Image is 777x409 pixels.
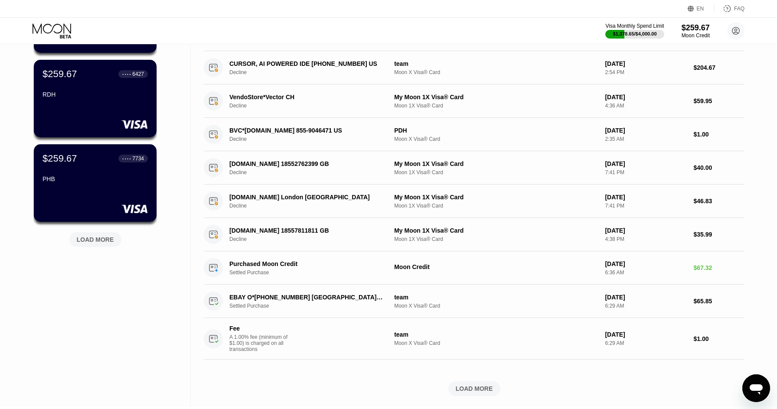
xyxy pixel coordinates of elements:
div: $59.95 [693,97,744,104]
div: RDH [42,91,148,98]
div: Moon Credit [394,263,598,270]
div: [DATE] [605,331,686,338]
div: LOAD MORE [63,229,128,247]
iframe: Button to launch messaging window, conversation in progress [742,374,770,402]
div: [DOMAIN_NAME] London [GEOGRAPHIC_DATA]DeclineMy Moon 1X Visa® CardMoon 1X Visa® Card[DATE]7:41 PM... [204,185,744,218]
div: 7734 [132,156,144,162]
div: [DATE] [605,127,686,134]
div: Visa Monthly Spend Limit$1,378.65/$4,000.00 [605,23,664,39]
div: [DATE] [605,294,686,301]
div: $1.00 [693,131,744,138]
div: EBAY O*[PHONE_NUMBER] [GEOGRAPHIC_DATA][PERSON_NAME] [GEOGRAPHIC_DATA]Settled PurchaseteamMoon X ... [204,285,744,318]
div: Decline [229,203,395,209]
div: My Moon 1X Visa® Card [394,160,598,167]
div: PDH [394,127,598,134]
div: Moon X Visa® Card [394,69,598,75]
div: Decline [229,169,395,175]
div: EN [697,6,704,12]
div: [DATE] [605,160,686,167]
div: 6427 [132,71,144,77]
div: FAQ [714,4,744,13]
div: Moon Credit [682,32,710,39]
div: [DOMAIN_NAME] London [GEOGRAPHIC_DATA] [229,194,383,201]
div: [DATE] [605,260,686,267]
div: 6:29 AM [605,303,686,309]
div: Purchased Moon Credit [229,260,383,267]
div: [DOMAIN_NAME] 18557811811 GB [229,227,383,234]
div: FAQ [734,6,744,12]
div: $1.00 [693,335,744,342]
div: 4:38 PM [605,236,686,242]
div: 4:36 AM [605,103,686,109]
div: [DATE] [605,60,686,67]
div: [DATE] [605,94,686,101]
div: PHB [42,175,148,182]
div: Decline [229,103,395,109]
div: Moon X Visa® Card [394,136,598,142]
div: team [394,294,598,301]
div: ● ● ● ● [122,73,131,75]
div: LOAD MORE [77,236,114,243]
div: 2:54 PM [605,69,686,75]
div: [DOMAIN_NAME] 18552762399 GB [229,160,383,167]
div: Moon 1X Visa® Card [394,169,598,175]
div: My Moon 1X Visa® Card [394,227,598,234]
div: 2:35 AM [605,136,686,142]
div: 7:41 PM [605,203,686,209]
div: ● ● ● ● [122,157,131,160]
div: [DATE] [605,227,686,234]
div: Fee [229,325,290,332]
div: Moon 1X Visa® Card [394,203,598,209]
div: Decline [229,69,395,75]
div: BVC*[DOMAIN_NAME] 855-9046471 US [229,127,383,134]
div: Purchased Moon CreditSettled PurchaseMoon Credit[DATE]6:36 AM$67.32 [204,251,744,285]
div: team [394,331,598,338]
div: [DATE] [605,194,686,201]
div: $259.67Moon Credit [682,23,710,39]
div: $259.67 [42,68,77,80]
div: Decline [229,236,395,242]
div: [DOMAIN_NAME] 18552762399 GBDeclineMy Moon 1X Visa® CardMoon 1X Visa® Card[DATE]7:41 PM$40.00 [204,151,744,185]
div: My Moon 1X Visa® Card [394,194,598,201]
div: Moon 1X Visa® Card [394,103,598,109]
div: Settled Purchase [229,269,395,276]
div: LOAD MORE [456,385,493,393]
div: $259.67 [42,153,77,164]
div: Moon X Visa® Card [394,303,598,309]
div: [DOMAIN_NAME] 18557811811 GBDeclineMy Moon 1X Visa® CardMoon 1X Visa® Card[DATE]4:38 PM$35.99 [204,218,744,251]
div: BVC*[DOMAIN_NAME] 855-9046471 USDeclinePDHMoon X Visa® Card[DATE]2:35 AM$1.00 [204,118,744,151]
div: LOAD MORE [204,381,744,396]
div: VendoStore*Vector CHDeclineMy Moon 1X Visa® CardMoon 1X Visa® Card[DATE]4:36 AM$59.95 [204,84,744,118]
div: $1,378.65 / $4,000.00 [613,31,657,36]
div: FeeA 1.00% fee (minimum of $1.00) is charged on all transactionsteamMoon X Visa® Card[DATE]6:29 A... [204,318,744,360]
div: 7:41 PM [605,169,686,175]
div: CURSOR, AI POWERED IDE [PHONE_NUMBER] US [229,60,383,67]
div: $65.85 [693,298,744,305]
div: team [394,60,598,67]
div: Decline [229,136,395,142]
div: Moon X Visa® Card [394,340,598,346]
div: $35.99 [693,231,744,238]
div: Moon 1X Visa® Card [394,236,598,242]
div: VendoStore*Vector CH [229,94,383,101]
div: $46.83 [693,198,744,204]
div: 6:29 AM [605,340,686,346]
div: $259.67● ● ● ●6427RDH [34,60,157,137]
div: EBAY O*[PHONE_NUMBER] [GEOGRAPHIC_DATA][PERSON_NAME] [GEOGRAPHIC_DATA] [229,294,383,301]
div: Settled Purchase [229,303,395,309]
div: A 1.00% fee (minimum of $1.00) is charged on all transactions [229,334,294,352]
div: $67.32 [693,264,744,271]
div: CURSOR, AI POWERED IDE [PHONE_NUMBER] USDeclineteamMoon X Visa® Card[DATE]2:54 PM$204.67 [204,51,744,84]
div: $40.00 [693,164,744,171]
div: $204.67 [693,64,744,71]
div: $259.67● ● ● ●7734PHB [34,144,157,222]
div: EN [688,4,714,13]
div: 6:36 AM [605,269,686,276]
div: $259.67 [682,23,710,32]
div: Visa Monthly Spend Limit [605,23,664,29]
div: My Moon 1X Visa® Card [394,94,598,101]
